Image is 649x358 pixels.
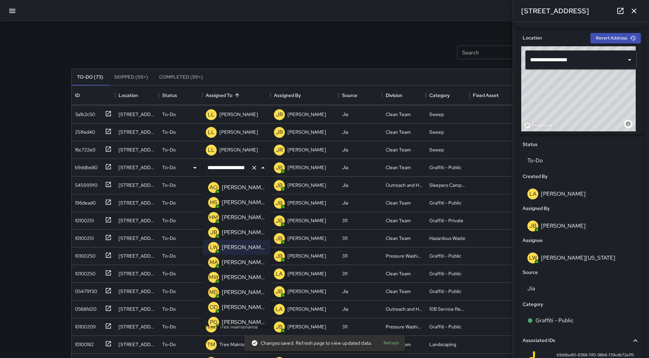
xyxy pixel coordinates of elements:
div: Pressure Washing [386,323,422,330]
p: [PERSON_NAME] [288,323,326,330]
p: HM [209,213,218,222]
div: 590 Van Ness Avenue [119,306,155,312]
div: 16c722e0 [72,144,95,153]
p: JR [276,128,283,136]
p: AO [210,183,218,192]
div: 10100209 [72,321,96,330]
p: JB [276,252,283,260]
div: ID [72,86,115,105]
div: Clean Team [386,111,411,118]
div: Clean Team [386,164,411,171]
button: To-Do (73) [72,69,109,85]
div: Clean Team [386,129,411,135]
p: MD [209,288,218,296]
p: JB [276,181,283,190]
p: To-Do [162,129,176,135]
button: Skipped (99+) [109,69,154,85]
div: 20 12th Street [119,341,155,348]
p: HS [210,198,217,207]
div: Outreach and Hospitality [386,182,422,189]
div: Location [115,86,159,105]
div: Jia [342,199,348,206]
div: Jia [342,111,348,118]
p: TM [207,341,215,349]
div: 11 Van Ness Avenue [119,235,155,242]
div: Location [119,86,138,105]
button: Clear [249,163,259,173]
div: 147 Fulton Street [119,129,155,135]
p: [PERSON_NAME] [222,213,265,222]
div: 311 [342,217,347,224]
div: 1355 Market Street [119,164,155,171]
div: Category [429,86,450,105]
div: Hazardous Waste [429,235,465,242]
div: Sweep [429,111,444,118]
p: [PERSON_NAME] [288,270,326,277]
p: To-Do [162,146,176,153]
div: ID [75,86,80,105]
div: 545999f0 [72,179,97,189]
div: Assigned To [206,86,232,105]
div: 34 Page Street [119,182,155,189]
p: [PERSON_NAME] [222,273,265,281]
div: Fixed Asset [473,86,499,105]
div: Assigned By [271,86,339,105]
div: Status [162,86,177,105]
div: Graffiti - Public [429,164,461,171]
div: Clean Team [386,217,411,224]
p: JB [276,234,283,243]
p: [PERSON_NAME] [288,111,326,118]
p: [PERSON_NAME] [219,129,258,135]
div: 251fed40 [72,126,95,135]
button: Close [258,163,268,173]
div: 311 [342,270,347,277]
div: 3a1b2c50 [72,108,95,118]
p: MW [209,273,218,281]
button: Refresh [380,338,402,348]
div: 10100250 [72,250,95,259]
div: Sweep [429,146,444,153]
p: [PERSON_NAME] [222,303,265,311]
p: JB [276,288,283,296]
div: Jia [342,129,348,135]
div: Division [386,86,402,105]
div: Graffiti - Public [429,288,461,295]
p: LL [208,146,215,154]
p: MA [210,258,218,266]
p: JR [276,111,283,119]
p: [PERSON_NAME] [288,129,326,135]
p: OD [210,303,218,311]
p: To-Do [162,182,176,189]
div: Clean Team [386,235,411,242]
p: To-Do [162,199,176,206]
div: Outreach and Hospitality [386,306,422,312]
button: Completed (99+) [154,69,208,85]
p: [PERSON_NAME] [222,183,265,192]
p: To-Do [162,323,176,330]
p: [PERSON_NAME] [288,306,326,312]
p: [PERSON_NAME] [222,318,265,326]
div: Pressure Washing [386,253,422,259]
p: LL [208,111,215,119]
p: JB [276,164,283,172]
div: Graffiti - Public [429,199,461,206]
div: 147 Fulton Street [119,111,155,118]
div: Division [382,86,426,105]
p: [PERSON_NAME] [222,258,265,266]
div: 10100251 [72,214,94,224]
div: Graffiti - Public [429,323,461,330]
div: Clean Team [386,270,411,277]
div: Category [426,86,469,105]
div: 147 Fulton Street [119,146,155,153]
p: [PERSON_NAME] [288,182,326,189]
div: Graffiti - Private [429,217,463,224]
p: To-Do [162,164,176,171]
div: 10100182 [72,338,94,348]
div: Clean Team [386,199,411,206]
p: JR [276,146,283,154]
p: [PERSON_NAME] [222,228,265,237]
p: JB [210,228,217,237]
button: Sort [232,91,242,100]
div: Assigned By [274,86,301,105]
p: JB [276,217,283,225]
